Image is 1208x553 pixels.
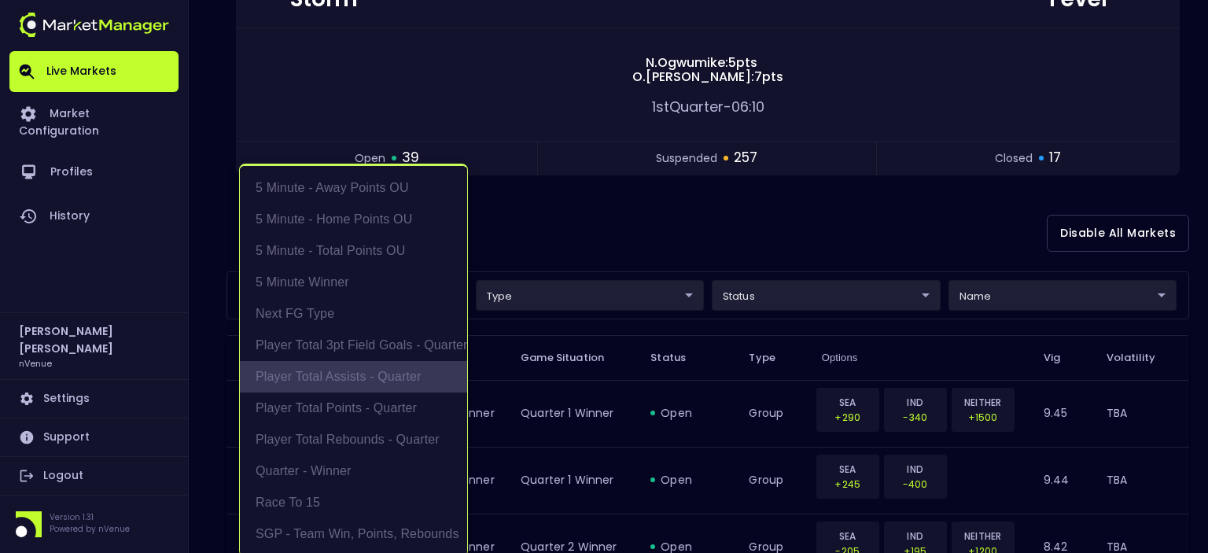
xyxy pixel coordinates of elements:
li: Player Total 3pt Field Goals - Quarter [240,330,467,361]
li: SGP - Team Win, Points, Rebounds [240,518,467,550]
li: 5 Minute - Total Points OU [240,235,467,267]
li: 5 Minute Winner [240,267,467,298]
li: Player Total Assists - Quarter [240,361,467,393]
li: 5 Minute - Home Points OU [240,204,467,235]
li: Quarter - Winner [240,455,467,487]
li: 5 Minute - Away Points OU [240,172,467,204]
li: Race to 15 [240,487,467,518]
li: Player Total Rebounds - Quarter [240,424,467,455]
li: Next FG Type [240,298,467,330]
li: Player Total Points - Quarter [240,393,467,424]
